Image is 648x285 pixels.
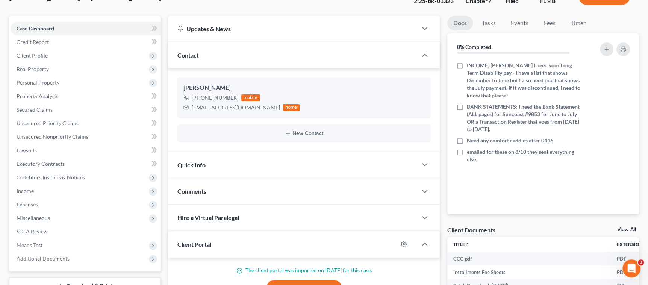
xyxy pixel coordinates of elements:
div: [EMAIL_ADDRESS][DOMAIN_NAME] [192,104,280,111]
span: Additional Documents [17,255,70,262]
span: Codebtors Insiders & Notices [17,174,85,180]
i: unfold_more [465,243,469,247]
a: Docs [447,16,473,30]
a: Credit Report [11,35,161,49]
span: SOFA Review [17,228,48,235]
div: [PHONE_NUMBER] [192,94,238,102]
button: New Contact [183,130,425,136]
span: emailed for these on 8/10 they sent everything else. [467,148,585,163]
div: Updates & News [177,25,408,33]
span: Case Dashboard [17,25,54,32]
span: Credit Report [17,39,49,45]
span: Client Portal [177,241,211,248]
span: Contact [177,52,199,59]
span: Personal Property [17,79,59,86]
span: Need any comfort caddies after 0416 [467,137,553,144]
span: Secured Claims [17,106,53,113]
span: Quick Info [177,161,206,168]
div: home [283,104,300,111]
a: Property Analysis [11,89,161,103]
span: Lawsuits [17,147,37,153]
a: View All [617,227,636,232]
div: mobile [241,94,260,101]
a: Lawsuits [11,144,161,157]
a: Case Dashboard [11,22,161,35]
a: Extensionunfold_more [617,241,647,247]
span: Expenses [17,201,38,208]
span: Means Test [17,242,42,248]
span: Unsecured Priority Claims [17,120,79,126]
div: [PERSON_NAME] [183,83,425,92]
p: The client portal was imported on [DATE] for this case. [177,267,431,274]
a: Secured Claims [11,103,161,117]
span: Client Profile [17,52,48,59]
span: Hire a Virtual Paralegal [177,214,239,221]
a: Unsecured Nonpriority Claims [11,130,161,144]
span: BANK STATEMENTS: I need the Bank Statement (ALL pages) for Suncoast #9853 for June to July OR a T... [467,103,585,133]
span: Property Analysis [17,93,58,99]
span: Unsecured Nonpriority Claims [17,133,88,140]
a: Timer [565,16,592,30]
a: Titleunfold_more [453,241,469,247]
td: CCC-pdf [447,252,611,265]
a: Tasks [476,16,502,30]
span: INCOME; [PERSON_NAME] I need your Long Term Disability pay - I have a list that shows December to... [467,62,585,99]
strong: 0% Completed [457,44,491,50]
td: Installments Fee Sheets [447,265,611,279]
div: Client Documents [447,226,495,234]
span: Real Property [17,66,49,72]
a: Unsecured Priority Claims [11,117,161,130]
span: 3 [638,259,644,265]
a: SOFA Review [11,225,161,238]
span: Miscellaneous [17,215,50,221]
a: Fees [537,16,562,30]
span: Income [17,188,34,194]
span: Comments [177,188,206,195]
a: Executory Contracts [11,157,161,171]
a: Events [505,16,534,30]
iframe: Intercom live chat [622,259,640,277]
span: Executory Contracts [17,161,65,167]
